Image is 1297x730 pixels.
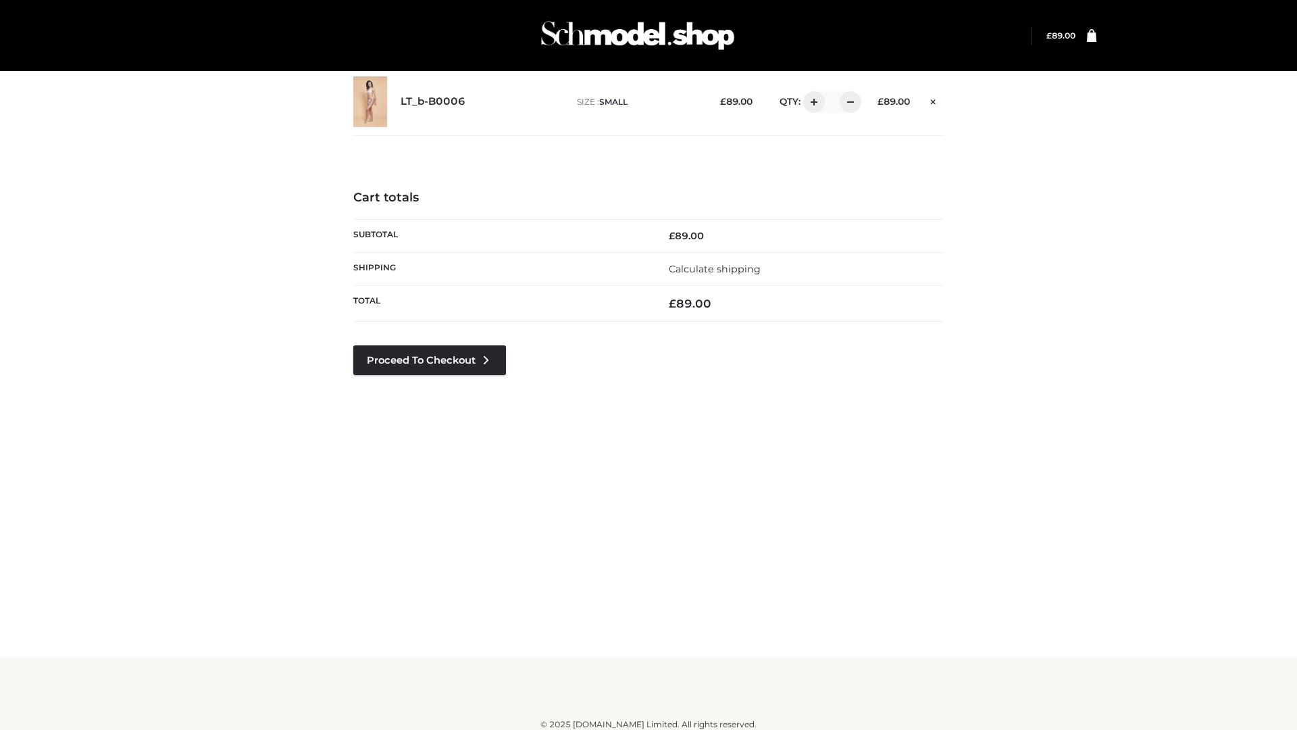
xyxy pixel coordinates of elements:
th: Subtotal [353,219,648,252]
a: £89.00 [1046,30,1075,41]
span: £ [669,297,676,310]
a: Remove this item [923,91,944,109]
bdi: 89.00 [878,96,910,107]
a: Proceed to Checkout [353,345,506,375]
img: Schmodel Admin 964 [536,9,739,62]
bdi: 89.00 [1046,30,1075,41]
th: Shipping [353,252,648,285]
h4: Cart totals [353,191,944,205]
bdi: 89.00 [669,230,704,242]
img: LT_b-B0006 - SMALL [353,76,387,127]
p: size : [577,96,699,108]
span: £ [669,230,675,242]
a: LT_b-B0006 [401,95,465,108]
bdi: 89.00 [720,96,753,107]
span: £ [878,96,884,107]
span: £ [720,96,726,107]
span: SMALL [599,97,628,107]
a: Calculate shipping [669,263,761,275]
div: QTY: [766,91,857,113]
bdi: 89.00 [669,297,711,310]
span: £ [1046,30,1052,41]
th: Total [353,286,648,322]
